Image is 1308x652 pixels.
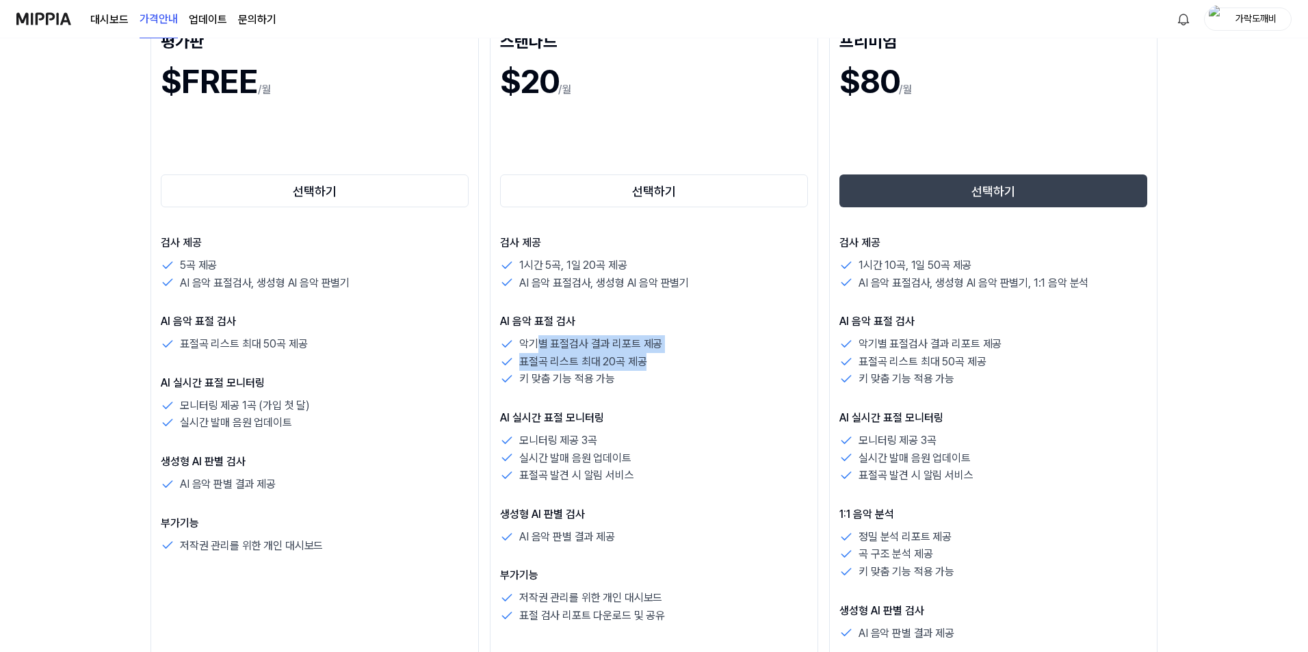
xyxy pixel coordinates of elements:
[1229,11,1283,26] div: 가락도깨비
[859,353,986,371] p: 표절곡 리스트 최대 50곡 제공
[1175,11,1192,27] img: 알림
[859,335,1002,353] p: 악기별 표절검사 결과 리포트 제공
[519,589,662,607] p: 저작권 관리를 위한 개인 대시보드
[859,545,932,563] p: 곡 구조 분석 제공
[899,81,912,98] p: /월
[839,603,1147,619] p: 생성형 AI 판별 검사
[161,235,469,251] p: 검사 제공
[180,257,217,274] p: 5곡 제공
[161,515,469,532] p: 부가기능
[519,274,689,292] p: AI 음악 표절검사, 생성형 AI 음악 판별기
[180,397,310,415] p: 모니터링 제공 1곡 (가입 첫 달)
[519,528,615,546] p: AI 음악 판별 결과 제공
[859,625,954,642] p: AI 음악 판별 결과 제공
[839,172,1147,210] a: 선택하기
[839,506,1147,523] p: 1:1 음악 분석
[859,449,971,467] p: 실시간 발매 음원 업데이트
[839,313,1147,330] p: AI 음악 표절 검사
[519,257,627,274] p: 1시간 5곡, 1일 20곡 제공
[839,29,1147,51] div: 프리미엄
[500,235,808,251] p: 검사 제공
[189,12,227,28] a: 업데이트
[519,607,665,625] p: 표절 검사 리포트 다운로드 및 공유
[859,274,1088,292] p: AI 음악 표절검사, 생성형 AI 음악 판별기, 1:1 음악 분석
[500,57,558,106] h1: $20
[519,467,634,484] p: 표절곡 발견 시 알림 서비스
[180,335,307,353] p: 표절곡 리스트 최대 50곡 제공
[839,235,1147,251] p: 검사 제공
[161,375,469,391] p: AI 실시간 표절 모니터링
[161,454,469,470] p: 생성형 AI 판별 검사
[258,81,271,98] p: /월
[500,29,808,51] div: 스탠다드
[859,528,952,546] p: 정밀 분석 리포트 제공
[859,563,954,581] p: 키 맞춤 기능 적용 가능
[839,410,1147,426] p: AI 실시간 표절 모니터링
[519,335,662,353] p: 악기별 표절검사 결과 리포트 제공
[839,174,1147,207] button: 선택하기
[180,537,323,555] p: 저작권 관리를 위한 개인 대시보드
[1204,8,1292,31] button: profile가락도깨비
[500,174,808,207] button: 선택하기
[500,172,808,210] a: 선택하기
[859,432,936,449] p: 모니터링 제공 3곡
[1209,5,1225,33] img: profile
[180,475,276,493] p: AI 음악 판별 결과 제공
[558,81,571,98] p: /월
[519,370,615,388] p: 키 맞춤 기능 적용 가능
[519,353,646,371] p: 표절곡 리스트 최대 20곡 제공
[500,313,808,330] p: AI 음악 표절 검사
[859,370,954,388] p: 키 맞춤 기능 적용 가능
[161,29,469,51] div: 평가판
[161,57,258,106] h1: $FREE
[839,57,899,106] h1: $80
[500,410,808,426] p: AI 실시간 표절 모니터링
[859,257,971,274] p: 1시간 10곡, 1일 50곡 제공
[161,174,469,207] button: 선택하기
[140,1,178,38] a: 가격안내
[90,12,129,28] a: 대시보드
[500,506,808,523] p: 생성형 AI 판별 검사
[238,12,276,28] a: 문의하기
[161,313,469,330] p: AI 음악 표절 검사
[180,274,350,292] p: AI 음악 표절검사, 생성형 AI 음악 판별기
[519,449,631,467] p: 실시간 발매 음원 업데이트
[519,432,597,449] p: 모니터링 제공 3곡
[161,172,469,210] a: 선택하기
[859,467,973,484] p: 표절곡 발견 시 알림 서비스
[180,414,292,432] p: 실시간 발매 음원 업데이트
[500,567,808,584] p: 부가기능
